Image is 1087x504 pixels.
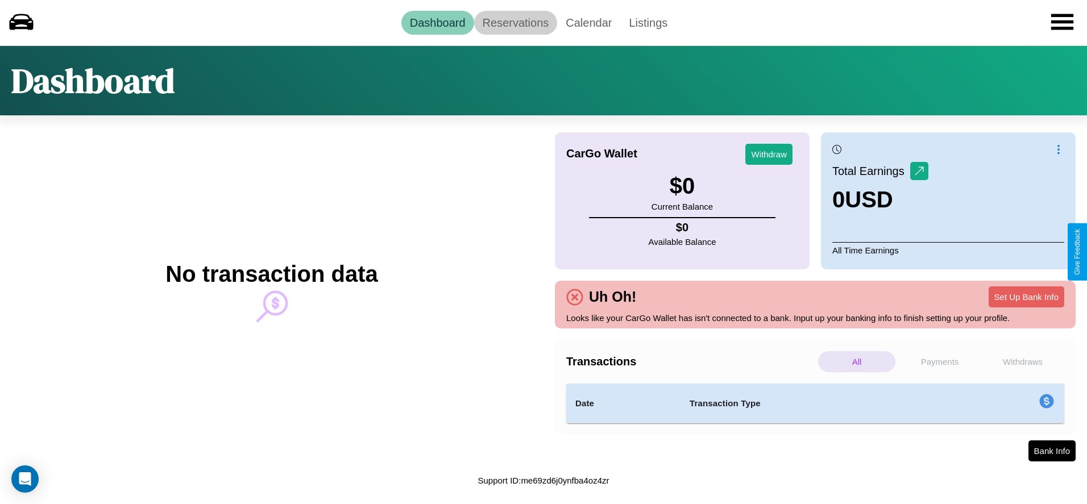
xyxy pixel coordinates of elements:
p: All [818,351,895,372]
a: Listings [620,11,676,35]
a: Calendar [557,11,620,35]
h4: CarGo Wallet [566,147,637,160]
div: Give Feedback [1073,229,1081,275]
h4: Transactions [566,355,815,368]
h4: Date [575,397,671,410]
button: Set Up Bank Info [989,286,1064,307]
button: Withdraw [745,144,793,165]
table: simple table [566,384,1064,423]
h4: Uh Oh! [583,289,642,305]
p: Available Balance [649,234,716,249]
h4: $ 0 [649,221,716,234]
a: Reservations [474,11,558,35]
h3: $ 0 [652,173,713,199]
p: All Time Earnings [832,242,1064,258]
button: Bank Info [1028,440,1076,461]
h3: 0 USD [832,187,928,213]
h1: Dashboard [11,57,175,104]
div: Open Intercom Messenger [11,465,39,493]
p: Payments [901,351,978,372]
h4: Transaction Type [690,397,947,410]
p: Current Balance [652,199,713,214]
h2: No transaction data [165,261,377,287]
p: Total Earnings [832,161,910,181]
p: Withdraws [984,351,1061,372]
a: Dashboard [401,11,474,35]
p: Support ID: me69zd6j0ynfba4oz4zr [478,473,609,488]
p: Looks like your CarGo Wallet has isn't connected to a bank. Input up your banking info to finish ... [566,310,1064,326]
